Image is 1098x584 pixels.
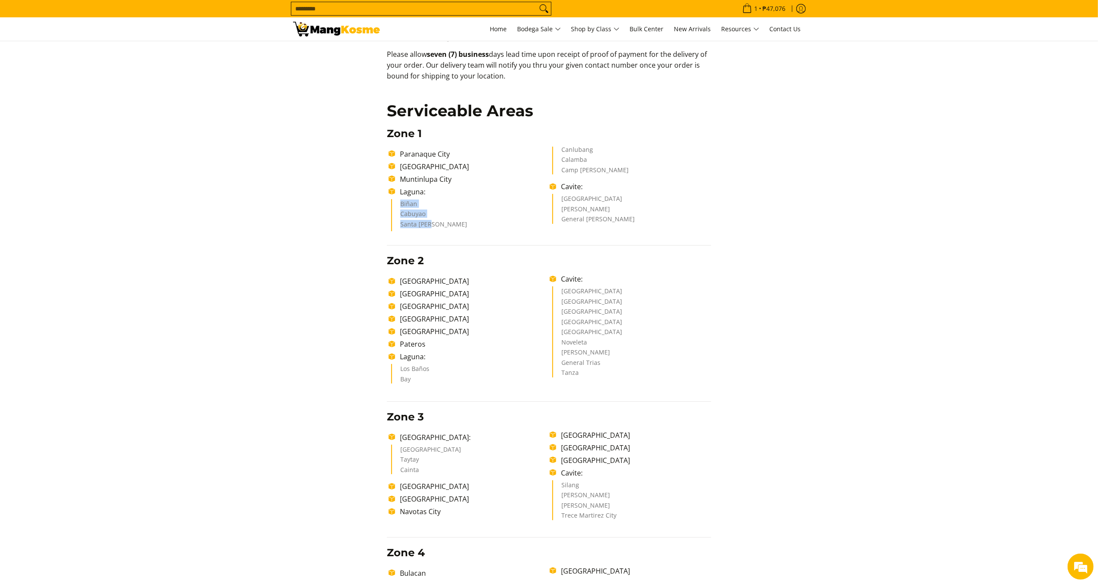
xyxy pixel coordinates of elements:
div: Chat with us now [45,49,146,60]
a: Bodega Sale [513,17,565,41]
li: Taytay [400,456,541,467]
h3: Zone 4 [387,546,711,559]
li: [PERSON_NAME] [561,492,702,502]
li: [GEOGRAPHIC_DATA] [396,314,550,324]
nav: Main Menu [389,17,805,41]
a: New Arrivals [670,17,716,41]
button: Search [537,2,551,15]
span: • [740,4,788,13]
div: Minimize live chat window [142,4,163,25]
li: [GEOGRAPHIC_DATA] [396,301,550,312]
li: Laguna: [396,187,550,197]
a: Home [486,17,511,41]
li: Noveleta [561,339,702,350]
textarea: Type your message and hit 'Enter' [4,237,165,267]
li: [GEOGRAPHIC_DATA] [396,326,550,337]
li: Canlubang [561,147,702,157]
h2: Serviceable Areas [387,101,711,121]
span: Paranaque City [400,149,450,159]
p: Please allow days lead time upon receipt of proof of payment for the delivery of your order. Our ... [387,49,711,90]
li: Tanza [561,370,702,377]
li: Navotas City [396,506,550,517]
li: Santa [PERSON_NAME] [400,221,541,232]
li: Bay [400,376,541,384]
span: Shop by Class [571,24,620,35]
li: [GEOGRAPHIC_DATA] [561,196,702,206]
li: [GEOGRAPHIC_DATA] [396,481,550,492]
li: Cainta [400,467,541,475]
li: Calamba [561,157,702,167]
li: [GEOGRAPHIC_DATA] [396,161,550,172]
li: Silang [561,482,702,492]
a: Contact Us [765,17,805,41]
a: Bulk Center [626,17,668,41]
li: General Trias [561,360,702,370]
li: [GEOGRAPHIC_DATA] [561,308,702,319]
span: 1 [753,6,759,12]
span: Home [490,25,507,33]
li: [GEOGRAPHIC_DATA] [396,494,550,504]
li: [GEOGRAPHIC_DATA] [396,276,550,286]
li: Laguna: [396,351,550,362]
h3: Zone 3 [387,410,711,423]
span: We're online! [50,109,120,197]
h3: Zone 1 [387,127,711,140]
li: Bulacan [396,568,550,578]
span: Contact Us [770,25,801,33]
li: [GEOGRAPHIC_DATA] [561,288,702,299]
li: [GEOGRAPHIC_DATA] [561,329,702,339]
li: [GEOGRAPHIC_DATA] [561,319,702,329]
a: Resources [717,17,764,41]
li: [GEOGRAPHIC_DATA] [561,299,702,309]
li: [GEOGRAPHIC_DATA] [557,430,711,440]
img: Shipping &amp; Delivery Page l Mang Kosme: Home Appliances Warehouse Sale! [293,22,380,36]
span: Bodega Sale [518,24,561,35]
li: [GEOGRAPHIC_DATA]: [396,432,550,443]
b: seven (7) business [427,49,489,59]
li: [PERSON_NAME] [561,349,702,360]
li: Camp [PERSON_NAME] [561,167,702,175]
li: Pateros [396,339,550,349]
li: General [PERSON_NAME] [561,216,702,224]
li: [GEOGRAPHIC_DATA] [557,443,711,453]
li: Cabuyao [400,211,541,221]
span: Resources [722,24,759,35]
span: ₱47,076 [762,6,787,12]
li: Trece Martirez City [561,512,702,520]
li: Cavite: [557,274,711,284]
li: Los Baños [400,366,541,376]
li: [GEOGRAPHIC_DATA] [557,566,711,576]
a: Shop by Class [567,17,624,41]
span: New Arrivals [674,25,711,33]
li: Cavite: [557,468,711,478]
li: [GEOGRAPHIC_DATA] [557,455,711,466]
li: Biñan [400,201,541,211]
li: [GEOGRAPHIC_DATA] [400,446,541,457]
li: [PERSON_NAME] [561,206,702,217]
li: Muntinlupa City [396,174,550,184]
li: [PERSON_NAME] [561,502,702,513]
li: Cavite: [557,181,711,192]
span: Bulk Center [630,25,664,33]
h3: Zone 2 [387,254,711,267]
li: [GEOGRAPHIC_DATA] [396,289,550,299]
